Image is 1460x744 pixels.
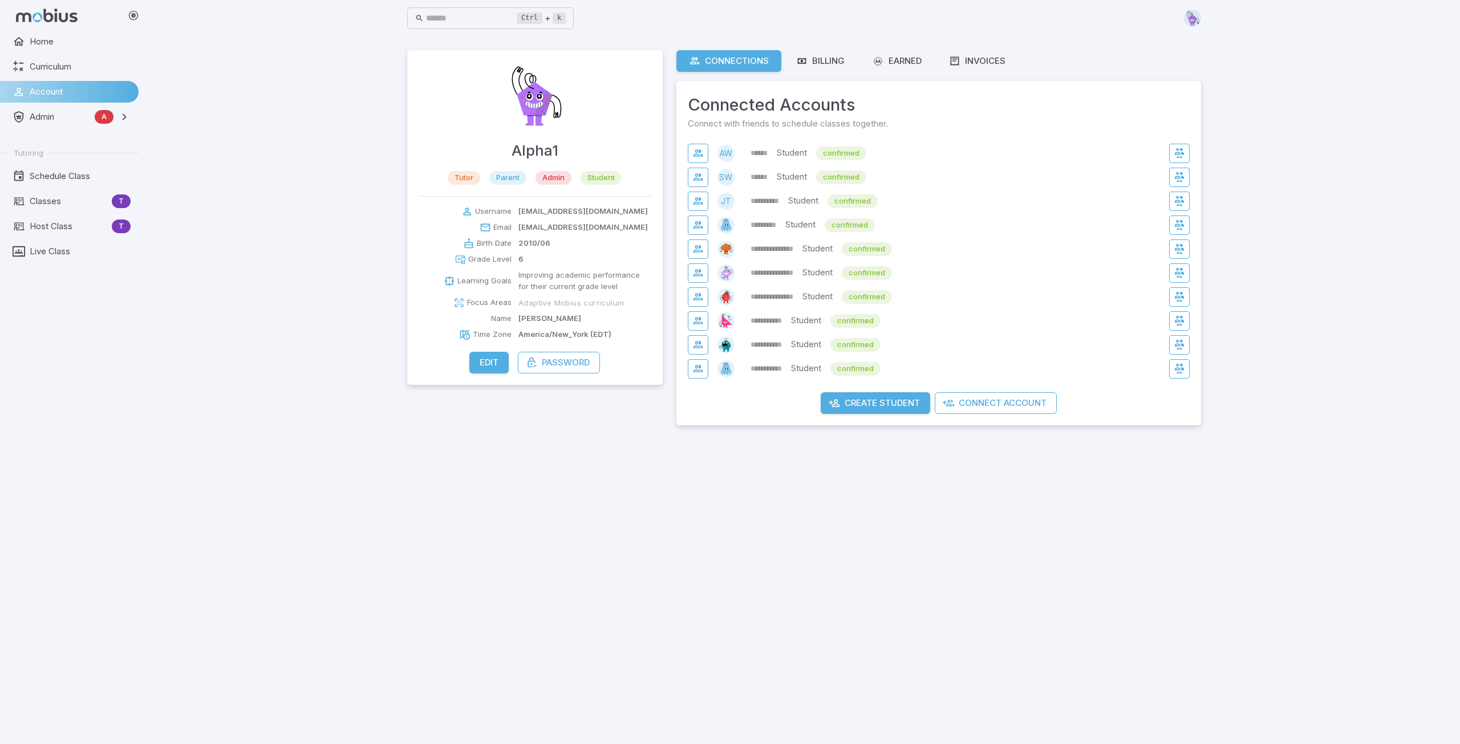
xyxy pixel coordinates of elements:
img: diamond.svg [717,265,735,282]
span: Account [30,86,131,98]
span: confirmed [830,363,881,375]
p: [PERSON_NAME] [518,313,581,324]
button: Switch to G4Test [1169,287,1190,307]
button: View Connection [688,287,708,307]
div: JT [717,193,735,210]
button: Edit [469,352,509,373]
p: [EMAIL_ADDRESS][DOMAIN_NAME] [518,222,648,233]
button: View Connection [688,335,708,355]
p: Birth Date [477,238,512,249]
span: confirmed [816,172,866,183]
p: Student [791,338,821,352]
span: Adaptive Mobius curriculum [518,298,624,308]
div: Invoices [949,55,1005,67]
p: Email [493,222,512,233]
p: America/New_York (EDT) [518,329,611,340]
p: Student [785,218,816,232]
button: View Connection [688,168,708,187]
button: View Connection [688,359,708,379]
span: A [95,111,113,123]
span: confirmed [825,219,875,231]
img: Steve [501,62,569,130]
img: right-triangle.svg [717,312,735,330]
button: View Connection [688,192,708,211]
div: Connections [689,55,769,67]
span: Classes [30,195,107,208]
p: [EMAIL_ADDRESS][DOMAIN_NAME] [518,206,648,217]
span: Tutoring [14,148,43,158]
button: View Connection [688,144,708,163]
p: 6 [518,254,524,265]
p: Student [802,290,833,304]
button: View Connection [688,263,708,283]
button: Password [518,352,600,373]
span: Home [30,35,131,48]
span: student [581,172,622,184]
span: Host Class [30,220,107,233]
img: trapezoid.svg [717,217,735,234]
div: Billing [796,55,845,67]
button: Connect Account [935,392,1057,414]
p: Grade Level [468,254,512,265]
h4: Alpha1 [512,139,558,162]
button: Switch to Ayana W [1169,144,1190,163]
p: 2010/06 [518,238,550,249]
img: circle.svg [717,288,735,306]
span: parent [489,172,526,184]
button: Switch to G2Test [1169,239,1190,259]
p: Student [802,266,833,280]
span: T [112,221,131,232]
span: Live Class [30,245,131,258]
div: AW [717,145,735,162]
span: admin [536,172,571,184]
span: Curriculum [30,60,131,73]
kbd: k [553,13,566,24]
p: Username [475,206,512,217]
button: Switch to Sally Test [1169,216,1190,235]
span: confirmed [830,339,881,351]
span: confirmed [816,148,866,159]
p: Focus Areas [467,297,512,308]
p: Student [791,362,821,376]
p: Improving academic performance for their current grade level [518,270,651,292]
button: Switch to Sejal W [1169,168,1190,187]
span: confirmed [842,267,892,279]
span: confirmed [830,315,881,327]
button: View Connection [688,216,708,235]
span: confirmed [842,291,892,303]
span: Schedule Class [30,170,131,182]
div: SW [717,169,735,186]
span: Admin [30,111,90,123]
span: T [112,196,131,207]
p: Student [788,194,818,208]
p: Student [791,314,821,328]
img: pentagon.svg [1184,10,1201,27]
button: Switch to Johnny Test [1169,192,1190,211]
button: Switch to G6Test [1169,335,1190,355]
p: Time Zone [473,329,512,340]
button: View Connection [688,239,708,259]
div: + [517,11,566,25]
span: confirmed [828,196,878,207]
img: octagon.svg [717,336,735,353]
button: View Connection [688,311,708,331]
button: Create Student [821,392,930,414]
span: Connect with friends to schedule classes together. [688,117,1190,130]
span: confirmed [842,243,892,255]
p: Student [777,147,807,160]
p: Learning Goals [457,275,512,287]
button: Switch to G5Test [1169,311,1190,331]
span: tutor [448,172,480,184]
p: Student [777,170,807,184]
img: trapezoid.svg [717,360,735,377]
div: Earned [872,55,922,67]
button: Switch to G7Test [1169,359,1190,379]
img: oval.svg [717,241,735,258]
p: Student [802,242,833,256]
span: Connected Accounts [688,92,1190,117]
button: Switch to G3Test [1169,263,1190,283]
p: Name [491,313,512,324]
kbd: Ctrl [517,13,542,24]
